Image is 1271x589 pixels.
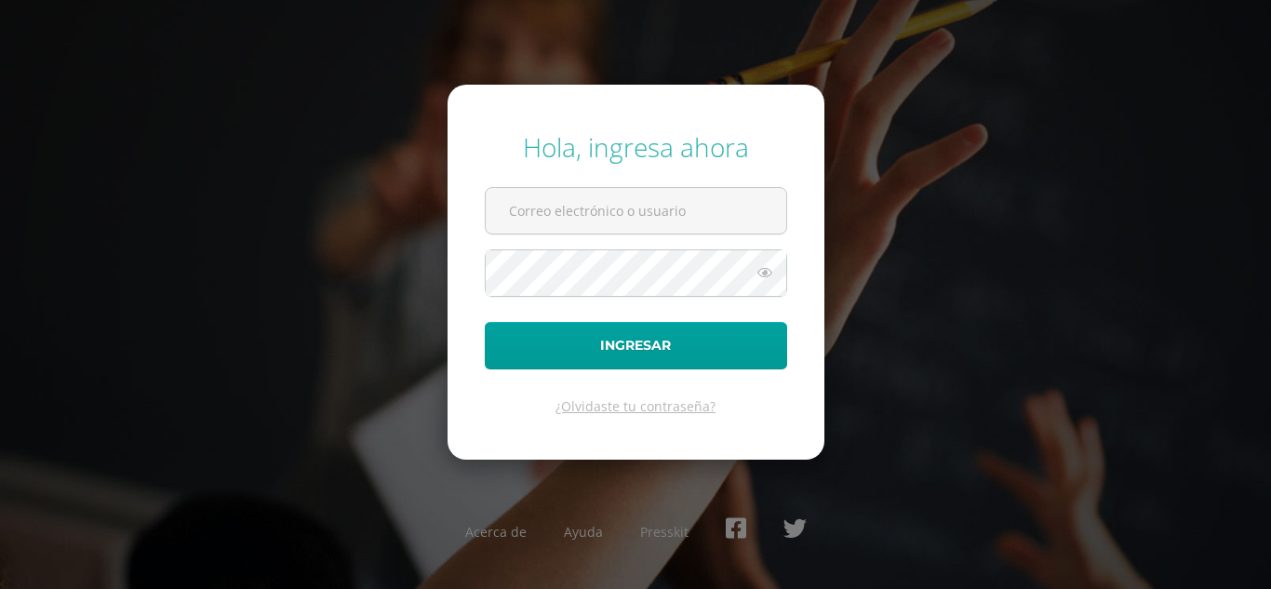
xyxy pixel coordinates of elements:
[640,523,689,541] a: Presskit
[486,188,786,234] input: Correo electrónico o usuario
[485,322,787,369] button: Ingresar
[465,523,527,541] a: Acerca de
[555,397,716,415] a: ¿Olvidaste tu contraseña?
[485,129,787,165] div: Hola, ingresa ahora
[564,523,603,541] a: Ayuda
